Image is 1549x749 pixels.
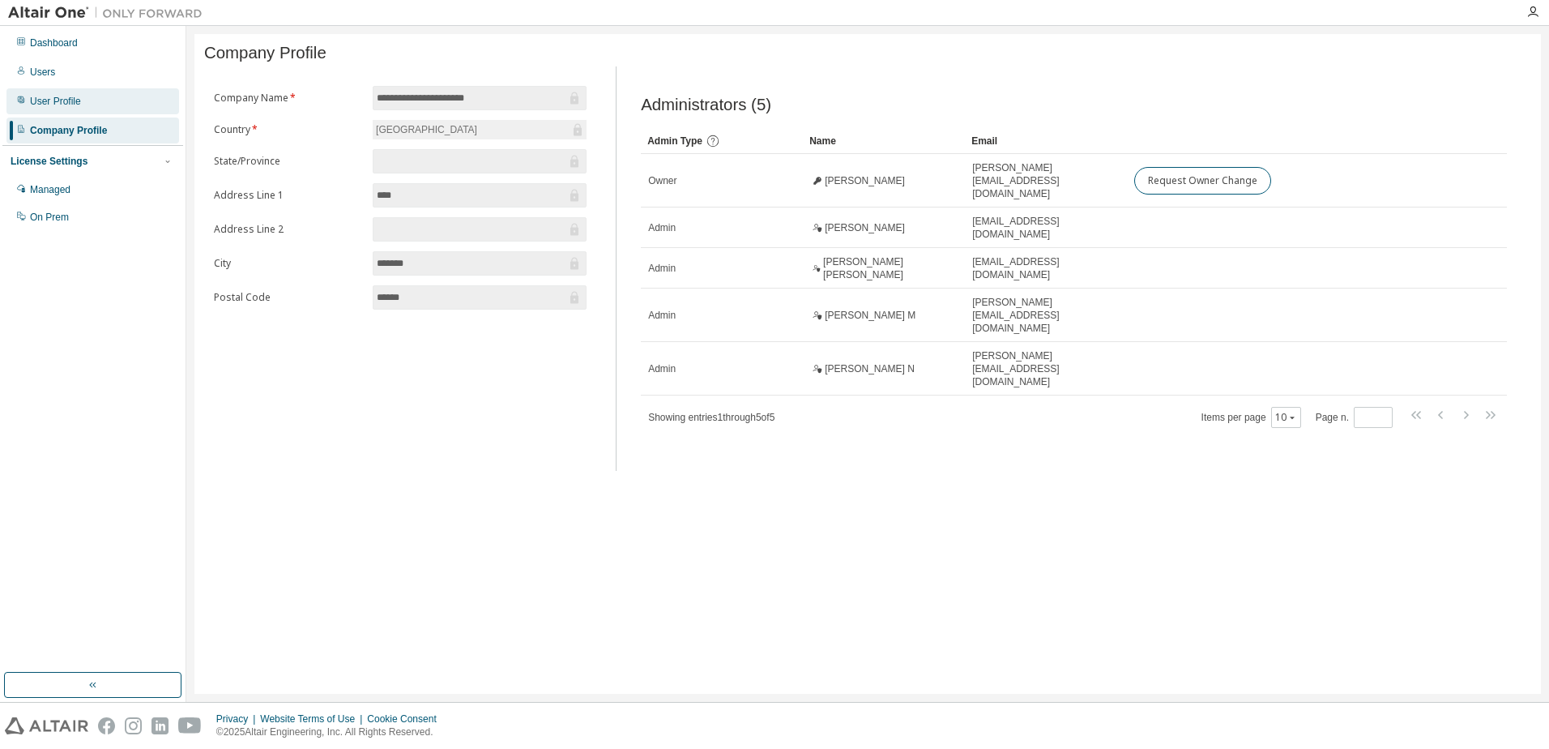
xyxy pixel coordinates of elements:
label: Country [214,123,363,136]
span: Showing entries 1 through 5 of 5 [648,412,774,423]
div: Cookie Consent [367,713,446,725]
span: [PERSON_NAME] M [825,309,915,322]
img: instagram.svg [125,717,142,734]
span: [PERSON_NAME][EMAIL_ADDRESS][DOMAIN_NAME] [972,161,1120,200]
img: facebook.svg [98,717,115,734]
label: Address Line 2 [214,223,363,236]
div: On Prem [30,211,69,224]
span: Items per page [1201,407,1301,428]
span: [PERSON_NAME] [PERSON_NAME] [823,255,958,281]
span: [EMAIL_ADDRESS][DOMAIN_NAME] [972,255,1120,281]
span: Admin [648,362,676,375]
div: Dashboard [30,36,78,49]
div: Company Profile [30,124,107,137]
div: [GEOGRAPHIC_DATA] [373,121,480,139]
div: Managed [30,183,70,196]
img: altair_logo.svg [5,717,88,734]
span: Admin Type [647,135,702,147]
span: [PERSON_NAME][EMAIL_ADDRESS][DOMAIN_NAME] [972,296,1120,335]
span: Company Profile [204,44,326,62]
div: User Profile [30,95,81,108]
div: [GEOGRAPHIC_DATA] [373,120,587,139]
div: Name [809,128,958,154]
img: youtube.svg [178,717,202,734]
span: [EMAIL_ADDRESS][DOMAIN_NAME] [972,215,1120,241]
span: Admin [648,262,676,275]
label: State/Province [214,155,363,168]
span: Admin [648,221,676,234]
span: Admin [648,309,676,322]
label: Address Line 1 [214,189,363,202]
label: Postal Code [214,291,363,304]
span: [PERSON_NAME] [825,221,905,234]
span: [PERSON_NAME] N [825,362,915,375]
span: Administrators (5) [641,96,771,114]
img: Altair One [8,5,211,21]
label: City [214,257,363,270]
span: Page n. [1316,407,1393,428]
p: © 2025 Altair Engineering, Inc. All Rights Reserved. [216,725,446,739]
span: [PERSON_NAME] [825,174,905,187]
span: [PERSON_NAME][EMAIL_ADDRESS][DOMAIN_NAME] [972,349,1120,388]
span: Owner [648,174,676,187]
div: Users [30,66,55,79]
button: 10 [1275,411,1297,424]
img: linkedin.svg [151,717,169,734]
div: Email [971,128,1120,154]
div: License Settings [11,155,87,168]
div: Website Terms of Use [260,713,367,725]
label: Company Name [214,92,363,105]
div: Privacy [216,713,260,725]
button: Request Owner Change [1134,167,1271,195]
